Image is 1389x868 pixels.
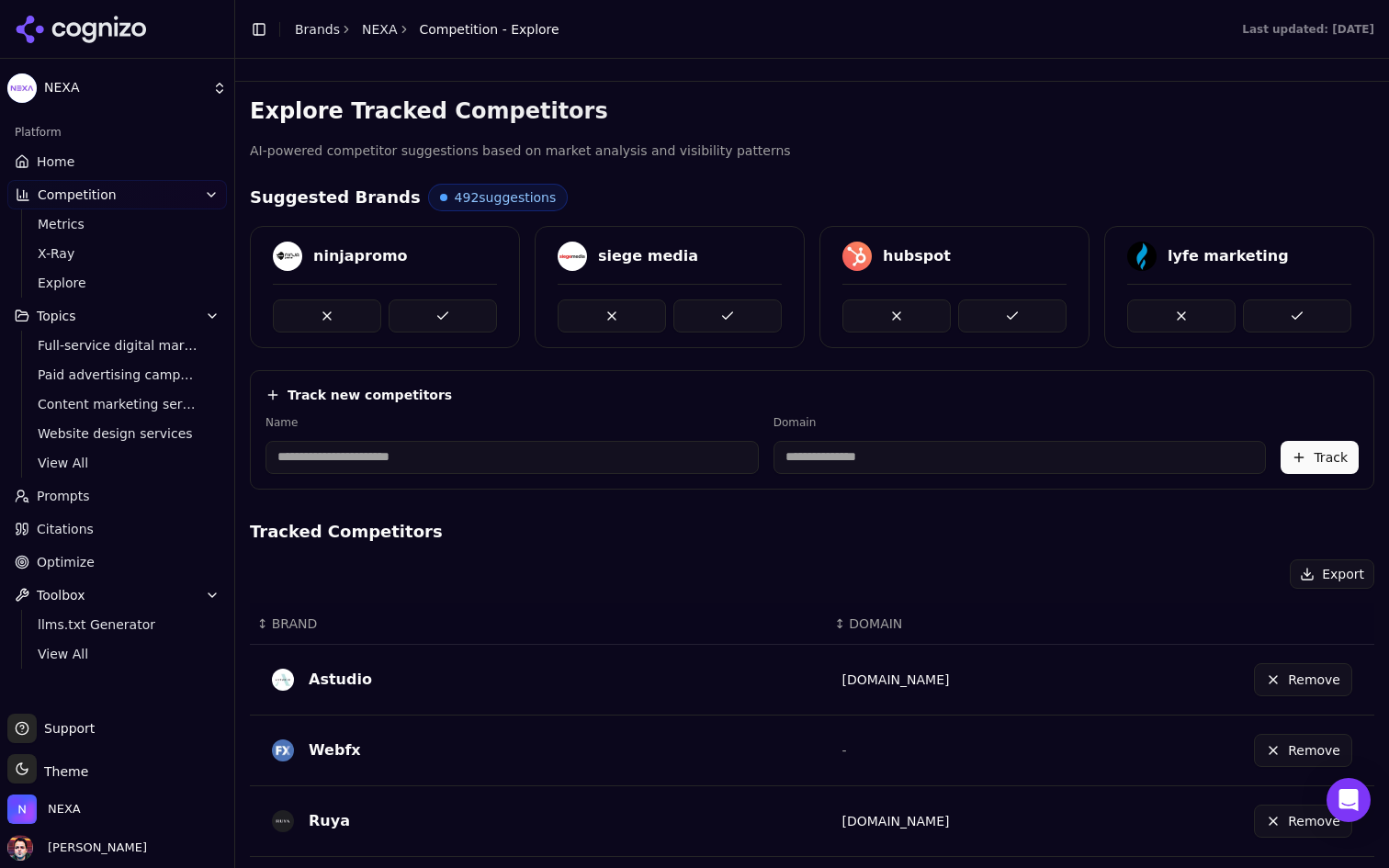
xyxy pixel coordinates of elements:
[309,669,372,691] div: Astudio
[309,739,361,761] div: Webfx
[38,645,198,663] span: View All
[30,211,205,237] a: Metrics
[37,152,74,171] span: Home
[38,215,198,233] span: Metrics
[362,20,398,39] a: NEXA
[37,586,85,604] span: Toolbox
[1242,22,1374,37] div: Last updated: [DATE]
[313,245,408,267] div: ninjapromo
[1254,663,1352,696] button: Remove
[288,386,452,404] h4: Track new competitors
[38,244,198,263] span: X-Ray
[30,641,205,667] a: View All
[842,242,872,271] img: hubspot
[30,270,205,296] a: Explore
[598,245,698,267] div: siege media
[272,810,294,832] img: RUYA
[272,739,294,761] img: WebFX
[7,795,81,824] button: Open organization switcher
[7,547,227,577] a: Optimize
[455,188,557,207] span: 492 suggestions
[250,603,828,645] th: BRAND
[1290,559,1374,589] button: Export
[7,835,33,861] img: Deniz Ozcan
[842,743,847,758] span: -
[44,80,205,96] span: NEXA
[30,241,205,266] a: X-Ray
[30,612,205,637] a: llms.txt Generator
[38,424,198,443] span: Website design services
[30,362,205,388] a: Paid advertising campaigns
[849,614,902,633] span: DOMAIN
[842,814,950,829] a: [DOMAIN_NAME]
[7,835,147,861] button: Open user button
[1254,734,1352,767] button: Remove
[1168,245,1289,267] div: lyfe marketing
[38,615,198,634] span: llms.txt Generator
[48,801,81,817] span: NEXA
[7,118,227,147] div: Platform
[774,415,1267,430] label: Domain
[273,242,302,271] img: ninjapromo
[250,96,1374,126] h3: Explore Tracked Competitors
[37,307,76,325] span: Topics
[265,415,759,430] label: Name
[1254,805,1352,838] button: Remove
[30,391,205,417] a: Content marketing services
[835,614,1064,633] div: ↕DOMAIN
[38,274,198,292] span: Explore
[828,603,1071,645] th: DOMAIN
[7,581,227,610] button: Toolbox
[250,141,1374,162] p: AI-powered competitor suggestions based on market analysis and visibility patterns
[250,519,1374,545] h4: Tracked Competitors
[272,614,318,633] span: BRAND
[7,795,37,824] img: NEXA
[30,421,205,446] a: Website design services
[7,301,227,331] button: Topics
[7,481,227,511] a: Prompts
[38,336,198,355] span: Full-service digital marketing
[38,366,198,384] span: Paid advertising campaigns
[38,454,198,472] span: View All
[1127,242,1157,271] img: lyfe marketing
[7,514,227,544] a: Citations
[558,242,587,271] img: siege media
[7,180,227,209] button: Competition
[38,395,198,413] span: Content marketing services
[37,764,88,779] span: Theme
[295,20,559,39] nav: breadcrumb
[37,520,94,538] span: Citations
[420,20,559,39] span: Competition - Explore
[37,553,95,571] span: Optimize
[1281,441,1359,474] button: Track
[309,810,350,832] div: Ruya
[38,186,117,204] span: Competition
[30,450,205,476] a: View All
[7,147,227,176] a: Home
[40,840,147,856] span: [PERSON_NAME]
[295,22,340,37] a: Brands
[250,185,421,210] h4: Suggested Brands
[883,245,951,267] div: hubspot
[7,73,37,103] img: NEXA
[30,333,205,358] a: Full-service digital marketing
[37,487,90,505] span: Prompts
[842,672,950,687] a: [DOMAIN_NAME]
[1327,778,1371,822] div: Open Intercom Messenger
[272,669,294,691] img: ASTUDIO
[37,719,95,738] span: Support
[257,614,820,633] div: ↕BRAND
